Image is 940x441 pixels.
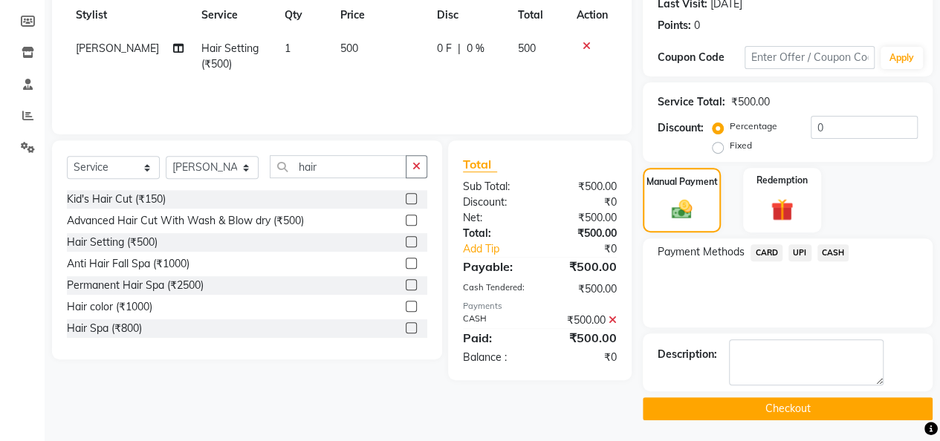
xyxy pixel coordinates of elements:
[437,41,452,56] span: 0 F
[554,241,628,257] div: ₹0
[67,321,142,336] div: Hair Spa (₹800)
[67,256,189,272] div: Anti Hair Fall Spa (₹1000)
[67,192,166,207] div: Kid's Hair Cut (₹150)
[539,258,628,275] div: ₹500.00
[658,50,745,65] div: Coupon Code
[452,179,540,195] div: Sub Total:
[452,329,540,347] div: Paid:
[452,210,540,226] div: Net:
[340,42,358,55] span: 500
[764,196,800,223] img: _gift.svg
[658,94,725,110] div: Service Total:
[285,42,291,55] span: 1
[730,139,752,152] label: Fixed
[658,18,691,33] div: Points:
[731,94,770,110] div: ₹500.00
[76,42,159,55] span: [PERSON_NAME]
[452,226,540,241] div: Total:
[270,155,406,178] input: Search or Scan
[539,226,628,241] div: ₹500.00
[643,397,933,420] button: Checkout
[745,46,875,69] input: Enter Offer / Coupon Code
[539,281,628,297] div: ₹500.00
[67,278,204,293] div: Permanent Hair Spa (₹2500)
[646,175,718,189] label: Manual Payment
[463,300,617,313] div: Payments
[539,313,628,328] div: ₹500.00
[539,195,628,210] div: ₹0
[201,42,259,71] span: Hair Setting (₹500)
[730,120,777,133] label: Percentage
[658,244,745,260] span: Payment Methods
[452,258,540,275] div: Payable:
[665,197,699,221] img: _cash.svg
[751,244,782,261] span: CARD
[658,120,704,136] div: Discount:
[517,42,535,55] span: 500
[67,213,304,229] div: Advanced Hair Cut With Wash & Blow dry (₹500)
[881,47,923,69] button: Apply
[539,210,628,226] div: ₹500.00
[539,350,628,365] div: ₹0
[694,18,700,33] div: 0
[452,350,540,365] div: Balance :
[467,41,484,56] span: 0 %
[458,41,461,56] span: |
[756,174,808,187] label: Redemption
[463,157,497,172] span: Total
[452,241,554,257] a: Add Tip
[452,195,540,210] div: Discount:
[452,281,540,297] div: Cash Tendered:
[539,329,628,347] div: ₹500.00
[67,299,152,315] div: Hair color (₹1000)
[67,235,158,250] div: Hair Setting (₹500)
[658,347,717,362] div: Description:
[788,244,811,261] span: UPI
[817,244,849,261] span: CASH
[539,179,628,195] div: ₹500.00
[452,313,540,328] div: CASH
